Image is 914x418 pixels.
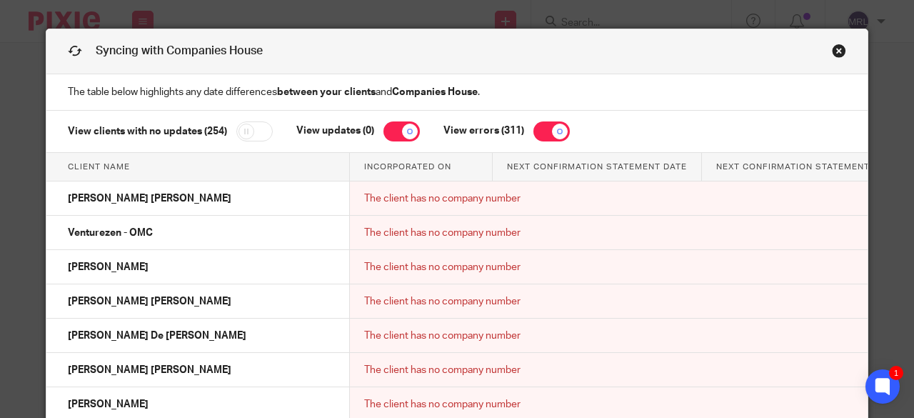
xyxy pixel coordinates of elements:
a: Close this dialog window [832,44,846,63]
td: [PERSON_NAME] [PERSON_NAME] [46,353,350,387]
strong: Companies House [392,87,478,97]
td: [PERSON_NAME] [PERSON_NAME] [46,284,350,319]
td: Venturezen - OMC [46,216,350,250]
td: [PERSON_NAME] [PERSON_NAME] [46,181,350,216]
label: View errors (311) [422,126,524,136]
span: Syncing with Companies House [96,45,263,56]
strong: between your clients [277,87,376,97]
th: Next confirmation statement date [493,153,702,181]
label: View updates (0) [275,126,374,136]
th: Incorporated on [350,153,493,181]
td: [PERSON_NAME] [46,250,350,284]
p: The table below highlights any date differences and . [46,74,868,111]
td: [PERSON_NAME] De [PERSON_NAME] [46,319,350,353]
div: 1 [889,366,903,380]
label: View clients with no updates (254) [68,126,227,136]
th: Client name [46,153,350,181]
